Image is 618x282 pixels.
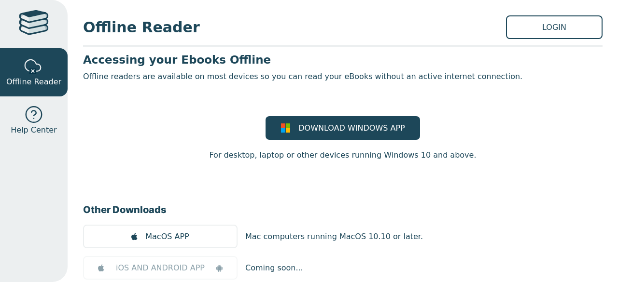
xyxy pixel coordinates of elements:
p: Coming soon... [245,262,303,274]
span: Help Center [11,124,56,136]
a: DOWNLOAD WINDOWS APP [266,116,420,140]
p: For desktop, laptop or other devices running Windows 10 and above. [209,149,476,161]
p: Offline readers are available on most devices so you can read your eBooks without an active inter... [83,71,603,82]
span: Offline Reader [6,76,61,88]
span: Offline Reader [83,16,506,38]
span: iOS AND ANDROID APP [116,262,205,274]
span: DOWNLOAD WINDOWS APP [298,122,405,134]
h3: Accessing your Ebooks Offline [83,53,603,67]
span: MacOS APP [145,231,189,242]
h3: Other Downloads [83,202,603,217]
a: LOGIN [506,15,603,39]
a: MacOS APP [83,225,238,248]
p: Mac computers running MacOS 10.10 or later. [245,231,423,242]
